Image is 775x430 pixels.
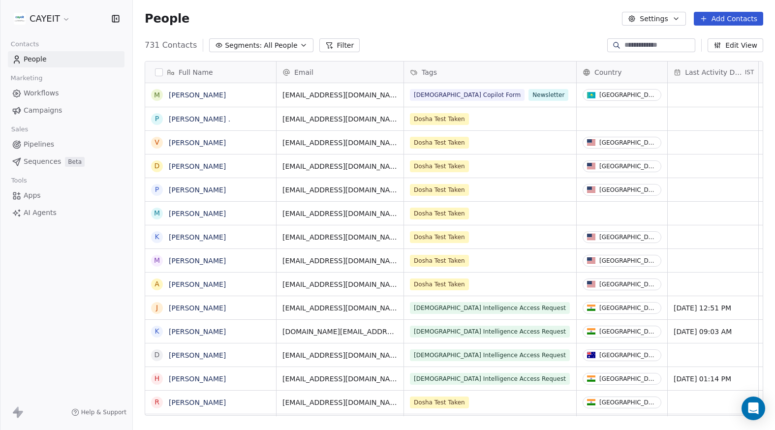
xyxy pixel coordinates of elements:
[169,257,226,265] a: [PERSON_NAME]
[12,10,72,27] button: CAYEIT
[8,102,124,119] a: Campaigns
[599,186,657,193] div: [GEOGRAPHIC_DATA]
[8,187,124,204] a: Apps
[410,302,570,314] span: [DEMOGRAPHIC_DATA] Intelligence Access Request
[169,351,226,359] a: [PERSON_NAME]
[24,139,54,150] span: Pipelines
[410,89,525,101] span: [DEMOGRAPHIC_DATA] Copilot Form
[282,185,398,195] span: [EMAIL_ADDRESS][DOMAIN_NAME]
[410,231,469,243] span: Dosha Test Taken
[145,61,276,83] div: Full Name
[599,399,657,406] div: [GEOGRAPHIC_DATA]
[282,374,398,384] span: [EMAIL_ADDRESS][DOMAIN_NAME]
[169,186,226,194] a: [PERSON_NAME]
[155,397,159,407] div: R
[154,90,160,100] div: m
[24,105,62,116] span: Campaigns
[14,13,26,25] img: CAYEIT%20Square%20Logo.png
[156,303,158,313] div: J
[264,40,297,51] span: All People
[410,137,469,149] span: Dosha Test Taken
[154,255,160,266] div: M
[599,163,657,170] div: [GEOGRAPHIC_DATA]
[282,303,398,313] span: [EMAIL_ADDRESS][DOMAIN_NAME]
[599,139,657,146] div: [GEOGRAPHIC_DATA]
[410,160,469,172] span: Dosha Test Taken
[410,184,469,196] span: Dosha Test Taken
[599,352,657,359] div: [GEOGRAPHIC_DATA]
[282,398,398,407] span: [EMAIL_ADDRESS][DOMAIN_NAME]
[169,233,226,241] a: [PERSON_NAME]
[277,61,403,83] div: Email
[225,40,262,51] span: Segments:
[24,54,47,64] span: People
[145,83,277,416] div: grid
[599,92,657,98] div: [GEOGRAPHIC_DATA]
[282,209,398,218] span: [EMAIL_ADDRESS][DOMAIN_NAME]
[599,281,657,288] div: [GEOGRAPHIC_DATA]
[155,350,160,360] div: D
[319,38,360,52] button: Filter
[169,328,226,336] a: [PERSON_NAME]
[674,374,752,384] span: [DATE] 01:14 PM
[155,232,159,242] div: K
[410,255,469,267] span: Dosha Test Taken
[410,397,469,408] span: Dosha Test Taken
[404,61,576,83] div: Tags
[155,161,160,171] div: D
[145,11,189,26] span: People
[282,279,398,289] span: [EMAIL_ADDRESS][DOMAIN_NAME]
[81,408,126,416] span: Help & Support
[694,12,763,26] button: Add Contacts
[179,67,213,77] span: Full Name
[422,67,437,77] span: Tags
[577,61,667,83] div: Country
[6,71,47,86] span: Marketing
[155,114,159,124] div: P
[8,51,124,67] a: People
[282,232,398,242] span: [EMAIL_ADDRESS][DOMAIN_NAME]
[155,137,159,148] div: V
[594,67,622,77] span: Country
[154,208,160,218] div: M
[708,38,763,52] button: Edit View
[282,350,398,360] span: [EMAIL_ADDRESS][DOMAIN_NAME]
[410,278,469,290] span: Dosha Test Taken
[6,37,43,52] span: Contacts
[169,139,226,147] a: [PERSON_NAME]
[24,88,59,98] span: Workflows
[8,85,124,101] a: Workflows
[169,304,226,312] a: [PERSON_NAME]
[599,328,657,335] div: [GEOGRAPHIC_DATA]
[599,234,657,241] div: [GEOGRAPHIC_DATA]
[169,115,230,123] a: [PERSON_NAME] .
[599,375,657,382] div: [GEOGRAPHIC_DATA]
[282,114,398,124] span: [EMAIL_ADDRESS][DOMAIN_NAME]
[282,256,398,266] span: [EMAIL_ADDRESS][DOMAIN_NAME]
[410,113,469,125] span: Dosha Test Taken
[282,161,398,171] span: [EMAIL_ADDRESS][DOMAIN_NAME]
[169,375,226,383] a: [PERSON_NAME]
[65,157,85,167] span: Beta
[155,326,159,337] div: K
[155,184,159,195] div: P
[8,136,124,153] a: Pipelines
[685,67,743,77] span: Last Activity Date
[745,68,754,76] span: IST
[8,154,124,170] a: SequencesBeta
[71,408,126,416] a: Help & Support
[30,12,60,25] span: CAYEIT
[169,280,226,288] a: [PERSON_NAME]
[7,122,32,137] span: Sales
[410,326,570,338] span: [DEMOGRAPHIC_DATA] Intelligence Access Request
[410,208,469,219] span: Dosha Test Taken
[155,279,159,289] div: A
[282,138,398,148] span: [EMAIL_ADDRESS][DOMAIN_NAME]
[282,327,398,337] span: [DOMAIN_NAME][EMAIL_ADDRESS][DOMAIN_NAME]
[674,303,752,313] span: [DATE] 12:51 PM
[24,208,57,218] span: AI Agents
[24,156,61,167] span: Sequences
[145,39,197,51] span: 731 Contacts
[169,399,226,406] a: [PERSON_NAME]
[282,90,398,100] span: [EMAIL_ADDRESS][DOMAIN_NAME]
